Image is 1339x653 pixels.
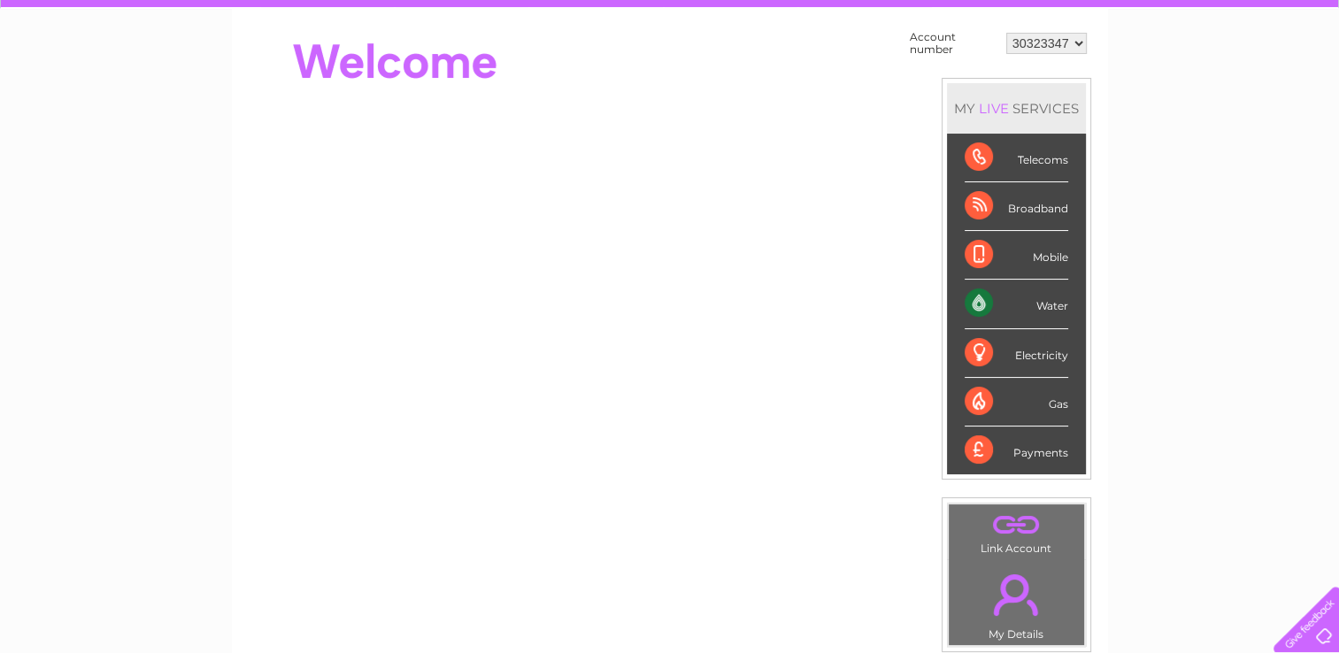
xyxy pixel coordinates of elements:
img: logo.png [47,46,137,100]
td: Account number [905,27,1002,60]
div: Payments [965,426,1068,474]
div: Gas [965,378,1068,426]
div: Telecoms [965,134,1068,182]
a: Telecoms [1121,75,1174,88]
a: Log out [1281,75,1322,88]
a: Water [1027,75,1061,88]
a: Contact [1221,75,1265,88]
div: LIVE [975,100,1012,117]
div: MY SERVICES [947,83,1086,134]
div: Clear Business is a trading name of Verastar Limited (registered in [GEOGRAPHIC_DATA] No. 3667643... [252,10,1089,86]
a: Blog [1185,75,1211,88]
a: . [953,564,1080,626]
td: Link Account [948,503,1085,559]
td: My Details [948,559,1085,646]
a: 0333 014 3131 [1005,9,1127,31]
div: Mobile [965,231,1068,280]
a: . [953,509,1080,540]
a: Energy [1072,75,1111,88]
div: Broadband [965,182,1068,231]
div: Water [965,280,1068,328]
div: Electricity [965,329,1068,378]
